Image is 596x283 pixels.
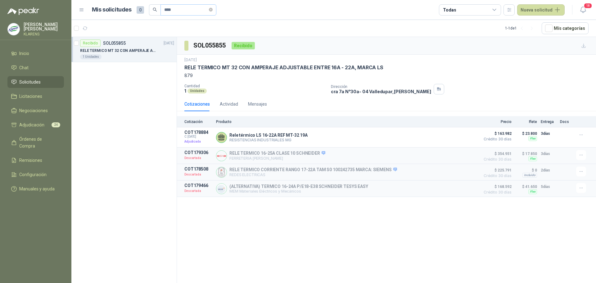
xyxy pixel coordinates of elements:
[184,130,212,135] p: COT178884
[7,76,64,88] a: Solicitudes
[216,167,227,177] img: Company Logo
[184,101,210,107] div: Cotizaciones
[542,22,589,34] button: Mís categorías
[577,4,589,16] button: 18
[517,4,565,16] button: Nueva solicitud
[19,64,29,71] span: Chat
[220,101,238,107] div: Actividad
[515,183,537,190] p: $ 41.650
[481,130,512,137] span: $ 163.982
[216,184,227,194] img: Company Logo
[7,119,64,131] a: Adjudicación24
[248,101,267,107] div: Mensajes
[7,90,64,102] a: Licitaciones
[216,151,227,161] img: Company Logo
[19,121,44,128] span: Adjudicación
[7,62,64,74] a: Chat
[481,120,512,124] p: Precio
[541,183,556,190] p: 5 días
[184,183,212,188] p: COT179466
[7,183,64,195] a: Manuales y ayuda
[522,173,537,178] div: Incluido
[229,189,368,194] p: MEM Materiales Eléctricos y Mecánicos
[24,22,64,31] p: [PERSON_NAME] [PERSON_NAME]
[481,183,512,190] span: $ 168.592
[19,136,58,149] span: Órdenes de Compra
[232,42,255,49] div: Recibido
[229,167,397,173] p: RELE TERMICO CORRIENTE RANGO 17-22A TAM S0 100242735 MARCA: SIEMENS
[7,48,64,59] a: Inicio
[184,171,212,178] p: Descartada
[7,169,64,180] a: Configuración
[584,3,592,9] span: 18
[164,40,174,46] p: [DATE]
[216,120,477,124] p: Producto
[80,39,101,47] div: Recibido
[184,84,326,88] p: Cantidad
[184,57,197,63] p: [DATE]
[184,64,383,71] p: RELE TERMICO MT 32 CON AMPERAJE ADJUSTABLE ENTRE 16A - 22A, MARCA LS
[19,171,47,178] span: Configuración
[184,88,186,94] p: 1
[229,184,368,189] p: (ALTERNATIVA) TERMICO 16-24A P/E18-E38 SCHNEIDER TESYS EASY
[528,156,537,161] div: Flex
[52,122,60,127] span: 24
[229,133,308,138] p: Rele térmico LS 16-22A REF MT-32 19A
[19,107,48,114] span: Negociaciones
[541,167,556,174] p: 2 días
[19,79,41,85] span: Solicitudes
[481,174,512,178] span: Crédito 30 días
[481,167,512,174] span: $ 225.791
[19,185,55,192] span: Manuales y ayuda
[184,150,212,155] p: COT179306
[184,155,212,161] p: Descartada
[7,7,39,15] img: Logo peakr
[19,157,42,164] span: Remisiones
[24,32,64,36] p: KLARENS
[481,157,512,161] span: Crédito 30 días
[184,120,212,124] p: Cotización
[481,137,512,141] span: Crédito 30 días
[515,167,537,174] p: $ 0
[71,37,177,62] a: RecibidoSOL055855[DATE] RELE TERMICO MT 32 CON AMPERAJE ADJUSTABLE ENTRE 16A - 22A, MARCA LS1 Uni...
[187,89,207,94] div: Unidades
[7,133,64,152] a: Órdenes de Compra
[331,84,431,89] p: Dirección
[209,7,213,13] span: close-circle
[19,50,29,57] span: Inicio
[481,150,512,157] span: $ 354.951
[193,41,227,50] h3: SOL055855
[515,130,537,137] p: $ 23.800
[229,151,325,156] p: RELE TERMICO 16-25A CLASE 10 SCHNEIDER
[481,190,512,194] span: Crédito 30 días
[541,130,556,137] p: 3 días
[528,189,537,194] div: Flex
[229,172,397,177] p: REDES ELECTRICAS
[103,41,126,45] p: SOL055855
[19,93,42,100] span: Licitaciones
[209,8,213,11] span: close-circle
[80,54,102,59] div: 1 Unidades
[7,105,64,116] a: Negociaciones
[92,5,132,14] h1: Mis solicitudes
[331,89,431,94] p: cra 7a N°30a- 04 Valledupar , [PERSON_NAME]
[560,120,572,124] p: Docs
[8,23,20,35] img: Company Logo
[184,167,212,171] p: COT178508
[7,154,64,166] a: Remisiones
[184,135,212,139] span: C: [DATE]
[184,72,589,79] p: 879
[184,139,212,145] p: Adjudicada
[153,7,157,12] span: search
[541,150,556,157] p: 3 días
[80,48,157,54] p: RELE TERMICO MT 32 CON AMPERAJE ADJUSTABLE ENTRE 16A - 22A, MARCA LS
[515,120,537,124] p: Flete
[515,150,537,157] p: $ 17.850
[541,120,556,124] p: Entrega
[137,6,144,14] span: 0
[229,156,325,161] p: FERRETERIA [PERSON_NAME]
[443,7,456,13] div: Todas
[229,138,308,142] p: RESISTENCIAS INDUSTRIALES MG
[184,188,212,194] p: Descartada
[528,136,537,141] div: Flex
